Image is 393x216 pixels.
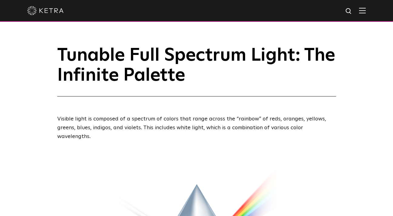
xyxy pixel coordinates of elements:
p: Visible light is composed of a spectrum of colors that range across the “rainbow” of reds, orange... [57,115,336,141]
img: search icon [345,8,353,15]
img: ketra-logo-2019-white [27,6,64,15]
img: Hamburger%20Nav.svg [359,8,366,13]
h1: Tunable Full Spectrum Light: The Infinite Palette [57,46,336,96]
